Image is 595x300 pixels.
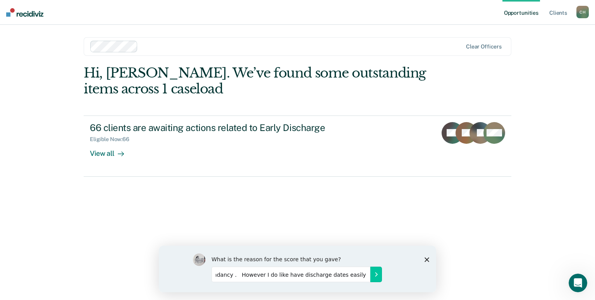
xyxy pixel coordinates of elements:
div: 66 clients are awaiting actions related to Early Discharge [90,122,362,133]
img: Recidiviz [6,8,43,17]
div: Eligible Now : 66 [90,136,136,143]
iframe: Survey by Kim from Recidiviz [159,246,436,292]
div: C H [576,6,589,18]
a: 66 clients are awaiting actions related to Early DischargeEligible Now:66View all [84,116,511,177]
div: Clear officers [466,43,502,50]
button: CH [576,6,589,18]
div: View all [90,143,133,158]
iframe: Intercom live chat [569,274,587,292]
div: Hi, [PERSON_NAME]. We’ve found some outstanding items across 1 caseload [84,65,426,97]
